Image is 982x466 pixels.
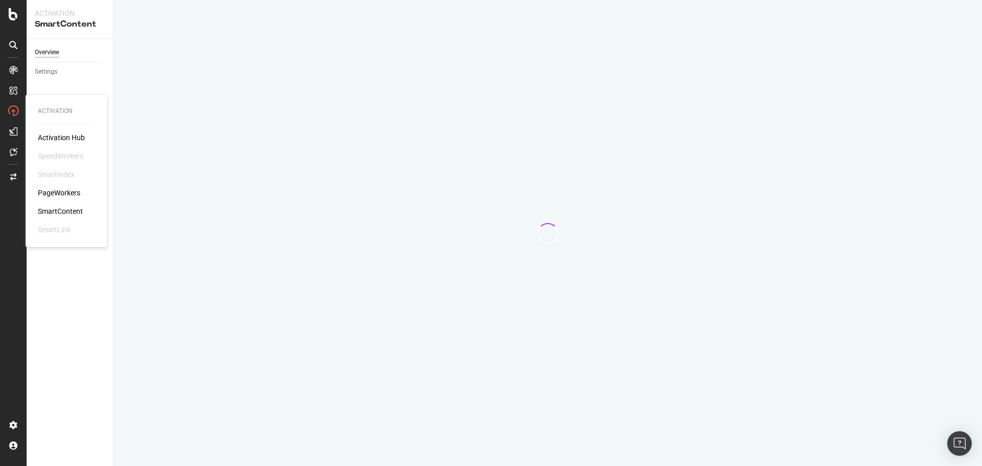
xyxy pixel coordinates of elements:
[38,225,71,235] div: SmartLink
[35,47,59,58] div: Overview
[35,66,57,77] div: Settings
[38,107,95,116] div: Activation
[38,151,83,161] div: SpeedWorkers
[38,132,85,143] a: Activation Hub
[35,47,106,58] a: Overview
[35,18,105,30] div: SmartContent
[35,66,106,77] a: Settings
[38,206,83,216] a: SmartContent
[947,431,972,456] div: Open Intercom Messenger
[35,8,105,18] div: Activation
[38,169,75,180] div: SmartIndex
[38,188,80,198] a: PageWorkers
